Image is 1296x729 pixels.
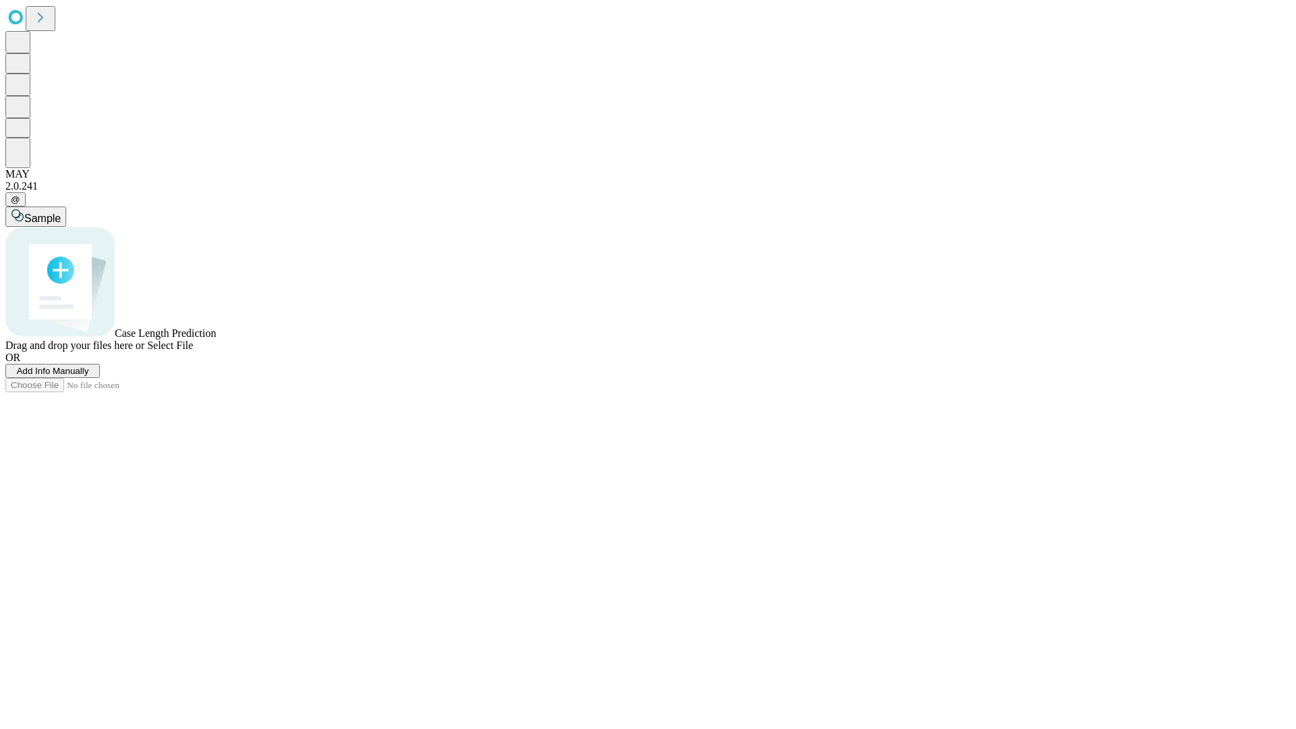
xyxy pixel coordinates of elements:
button: @ [5,192,26,207]
span: Drag and drop your files here or [5,340,144,351]
span: OR [5,352,20,363]
span: Select File [147,340,193,351]
div: MAY [5,168,1291,180]
span: @ [11,194,20,205]
span: Add Info Manually [17,366,89,376]
span: Case Length Prediction [115,327,216,339]
span: Sample [24,213,61,224]
button: Add Info Manually [5,364,100,378]
button: Sample [5,207,66,227]
div: 2.0.241 [5,180,1291,192]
